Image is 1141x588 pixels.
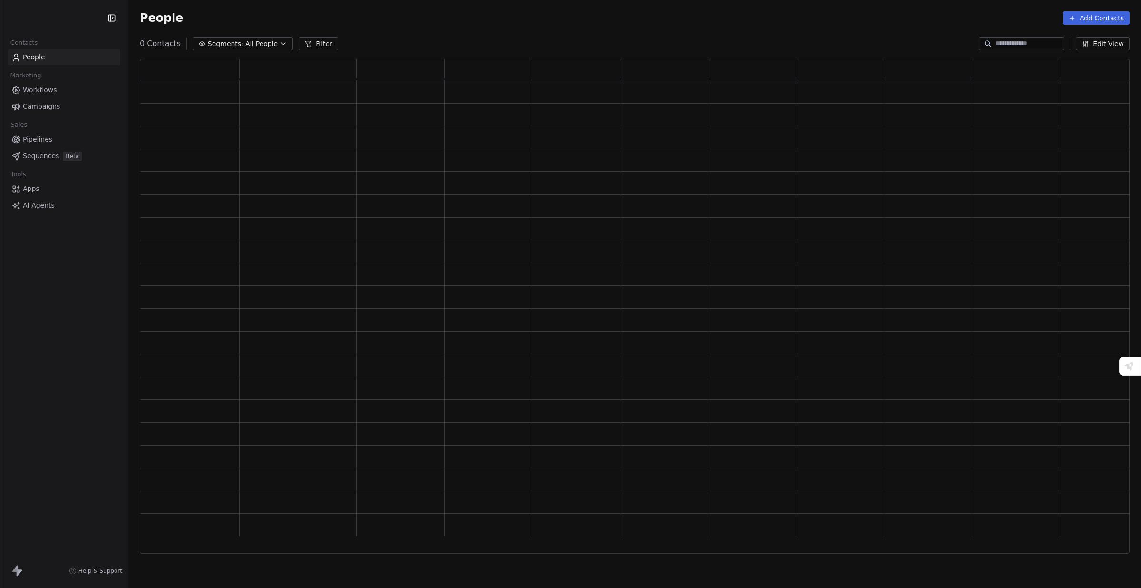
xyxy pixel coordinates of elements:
[8,132,120,147] a: Pipelines
[23,200,55,210] span: AI Agents
[299,37,338,50] button: Filter
[8,82,120,98] a: Workflows
[23,184,39,194] span: Apps
[1063,11,1130,25] button: Add Contacts
[8,49,120,65] a: People
[208,39,243,49] span: Segments:
[1076,37,1130,50] button: Edit View
[7,118,31,132] span: Sales
[140,38,181,49] span: 0 Contacts
[245,39,278,49] span: All People
[23,102,60,112] span: Campaigns
[140,11,183,25] span: People
[69,567,122,575] a: Help & Support
[63,152,82,161] span: Beta
[7,167,30,181] span: Tools
[8,198,120,213] a: AI Agents
[8,148,120,164] a: SequencesBeta
[23,134,52,144] span: Pipelines
[23,151,59,161] span: Sequences
[23,52,45,62] span: People
[6,36,42,50] span: Contacts
[8,99,120,114] a: Campaigns
[78,567,122,575] span: Help & Support
[8,181,120,197] a: Apps
[23,85,57,95] span: Workflows
[6,68,45,83] span: Marketing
